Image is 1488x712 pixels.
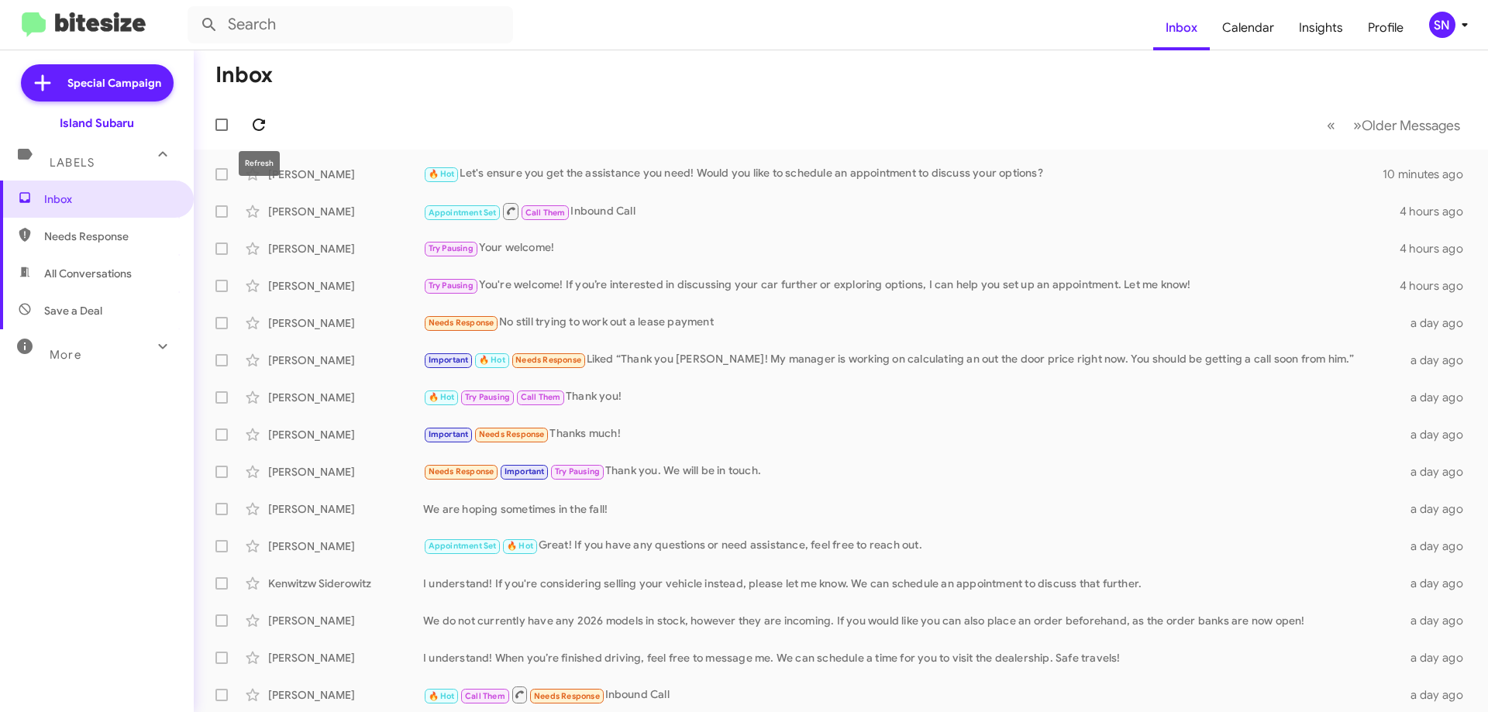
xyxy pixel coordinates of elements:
[50,348,81,362] span: More
[423,650,1401,666] div: I understand! When you’re finished driving, feel free to message me. We can schedule a time for y...
[60,115,134,131] div: Island Subaru
[429,466,494,476] span: Needs Response
[239,151,280,176] div: Refresh
[423,388,1401,406] div: Thank you!
[268,315,423,331] div: [PERSON_NAME]
[1327,115,1335,135] span: «
[423,501,1401,517] div: We are hoping sometimes in the fall!
[423,351,1401,369] div: Liked “Thank you [PERSON_NAME]! My manager is working on calculating an out the door price right ...
[1353,115,1362,135] span: »
[429,355,469,365] span: Important
[1416,12,1471,38] button: SN
[21,64,174,101] a: Special Campaign
[1317,109,1345,141] button: Previous
[268,576,423,591] div: Kenwitzw Siderowitz
[268,687,423,703] div: [PERSON_NAME]
[505,466,545,476] span: Important
[479,429,545,439] span: Needs Response
[465,392,510,402] span: Try Pausing
[215,63,273,88] h1: Inbox
[1383,167,1476,182] div: 10 minutes ago
[429,280,474,291] span: Try Pausing
[44,303,102,318] span: Save a Deal
[1210,5,1286,50] a: Calendar
[44,266,132,281] span: All Conversations
[555,466,600,476] span: Try Pausing
[268,538,423,554] div: [PERSON_NAME]
[423,239,1400,257] div: Your welcome!
[534,691,600,701] span: Needs Response
[429,429,469,439] span: Important
[268,278,423,294] div: [PERSON_NAME]
[507,541,533,551] span: 🔥 Hot
[423,463,1401,480] div: Thank you. We will be in touch.
[1401,315,1476,331] div: a day ago
[1401,613,1476,628] div: a day ago
[1401,687,1476,703] div: a day ago
[50,156,95,170] span: Labels
[1429,12,1455,38] div: SN
[1401,353,1476,368] div: a day ago
[423,201,1400,221] div: Inbound Call
[1400,241,1476,256] div: 4 hours ago
[1401,576,1476,591] div: a day ago
[423,576,1401,591] div: I understand! If you're considering selling your vehicle instead, please let me know. We can sche...
[1401,501,1476,517] div: a day ago
[1401,650,1476,666] div: a day ago
[423,613,1401,628] div: We do not currently have any 2026 models in stock, however they are incoming. If you would like y...
[423,165,1383,183] div: Let's ensure you get the assistance you need! Would you like to schedule an appointment to discus...
[44,229,176,244] span: Needs Response
[44,191,176,207] span: Inbox
[1355,5,1416,50] a: Profile
[1153,5,1210,50] a: Inbox
[268,464,423,480] div: [PERSON_NAME]
[423,425,1401,443] div: Thanks much!
[268,501,423,517] div: [PERSON_NAME]
[1344,109,1469,141] button: Next
[1362,117,1460,134] span: Older Messages
[67,75,161,91] span: Special Campaign
[1286,5,1355,50] a: Insights
[423,685,1401,704] div: Inbound Call
[268,650,423,666] div: [PERSON_NAME]
[479,355,505,365] span: 🔥 Hot
[1401,390,1476,405] div: a day ago
[429,318,494,328] span: Needs Response
[429,392,455,402] span: 🔥 Hot
[1401,427,1476,442] div: a day ago
[423,314,1401,332] div: No still trying to work out a lease payment
[268,241,423,256] div: [PERSON_NAME]
[429,691,455,701] span: 🔥 Hot
[188,6,513,43] input: Search
[525,208,566,218] span: Call Them
[1401,464,1476,480] div: a day ago
[429,243,474,253] span: Try Pausing
[423,537,1401,555] div: Great! If you have any questions or need assistance, feel free to reach out.
[429,169,455,179] span: 🔥 Hot
[515,355,581,365] span: Needs Response
[268,390,423,405] div: [PERSON_NAME]
[429,208,497,218] span: Appointment Set
[268,613,423,628] div: [PERSON_NAME]
[465,691,505,701] span: Call Them
[268,204,423,219] div: [PERSON_NAME]
[1400,278,1476,294] div: 4 hours ago
[521,392,561,402] span: Call Them
[268,353,423,368] div: [PERSON_NAME]
[268,427,423,442] div: [PERSON_NAME]
[1400,204,1476,219] div: 4 hours ago
[268,167,423,182] div: [PERSON_NAME]
[429,541,497,551] span: Appointment Set
[1401,538,1476,554] div: a day ago
[423,277,1400,294] div: You're welcome! If you’re interested in discussing your car further or exploring options, I can h...
[1318,109,1469,141] nav: Page navigation example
